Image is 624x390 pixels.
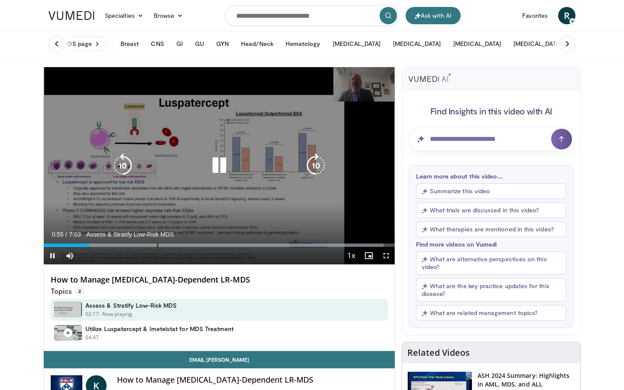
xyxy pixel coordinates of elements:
[44,244,395,247] div: Progress Bar
[409,73,451,82] img: vumedi-ai-logo.svg
[44,351,395,368] a: Email [PERSON_NAME]
[85,302,177,309] h4: Assess & Stratify Low-Risk MDS
[558,7,575,24] a: R
[343,247,360,264] button: Playback Rate
[100,7,149,24] a: Specialties
[69,231,81,238] span: 7:03
[416,278,566,302] button: What are the key practice updates for this disease?
[406,7,461,24] button: Ask with AI
[409,127,574,151] input: Question for AI
[377,247,395,264] button: Fullscreen
[328,35,386,52] button: [MEDICAL_DATA]
[146,35,169,52] button: CNS
[416,251,566,275] button: What are alternative perspectives on this video?
[448,35,507,52] button: [MEDICAL_DATA]
[416,240,566,248] p: Find more videos on Vumedi
[65,231,67,238] span: /
[86,231,174,238] span: Assess & Stratify Low-Risk MDS
[117,375,388,385] h4: How to Manage [MEDICAL_DATA]-Dependent LR-MDS
[75,287,84,296] span: 2
[416,202,566,218] button: What trials are discussed in this video?
[416,221,566,237] button: What therapies are mentioned in this video?
[388,35,446,52] button: [MEDICAL_DATA]
[190,35,209,52] button: GU
[416,183,566,199] button: Summarize this video
[49,11,94,20] img: VuMedi Logo
[44,67,395,265] video-js: Video Player
[508,35,567,52] button: [MEDICAL_DATA]
[211,35,234,52] button: GYN
[61,247,78,264] button: Mute
[85,334,99,341] p: 04:47
[407,348,470,358] h4: Related Videos
[99,310,133,318] p: - Now playing
[416,305,566,321] button: What are related management topics?
[236,35,279,52] button: Head/Neck
[44,247,61,264] button: Pause
[517,7,553,24] a: Favorites
[409,105,574,117] h4: Find Insights in this video with AI
[85,325,234,333] h4: Utilize Luspatercept & Imetelstat for MDS Treatment
[225,5,399,26] input: Search topics, interventions
[43,36,106,51] a: Visit MDS page
[51,287,84,296] p: Topics
[478,371,575,389] h3: ASH 2024 Summary: Highlights in AML, MDS, and ALL
[360,247,377,264] button: Enable picture-in-picture mode
[52,231,63,238] span: 0:55
[416,172,566,180] p: Learn more about this video...
[115,35,144,52] button: Breast
[51,275,388,285] h4: How to Manage [MEDICAL_DATA]-Dependent LR-MDS
[280,35,326,52] button: Hematology
[85,310,99,318] p: 02:17
[149,7,188,24] a: Browse
[171,35,188,52] button: GI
